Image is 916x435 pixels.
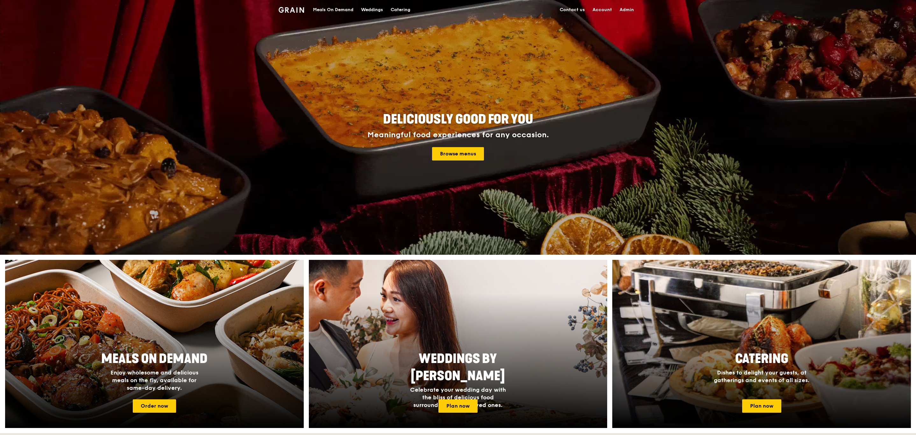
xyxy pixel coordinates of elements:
[714,369,809,384] span: Dishes to delight your guests, at gatherings and events of all sizes.
[5,260,304,428] img: meals-on-demand-card.d2b6f6db.png
[110,369,198,391] span: Enjoy wholesome and delicious meals on the fly, available for same-day delivery.
[616,0,638,19] a: Admin
[101,351,208,367] span: Meals On Demand
[5,260,304,428] a: Meals On DemandEnjoy wholesome and delicious meals on the fly, available for same-day delivery.Or...
[357,0,387,19] a: Weddings
[309,260,607,428] a: Weddings by [PERSON_NAME]Celebrate your wedding day with the bliss of delicious food surrounded b...
[309,260,607,428] img: weddings-card.4f3003b8.jpg
[612,260,911,428] a: CateringDishes to delight your guests, at gatherings and events of all sizes.Plan now
[432,147,484,160] a: Browse menus
[410,386,506,409] span: Celebrate your wedding day with the bliss of delicious food surrounded by your loved ones.
[391,0,410,19] div: Catering
[612,260,911,428] img: catering-card.e1cfaf3e.jpg
[387,0,414,19] a: Catering
[742,399,781,413] a: Plan now
[313,0,353,19] div: Meals On Demand
[735,351,788,367] span: Catering
[133,399,176,413] a: Order now
[556,0,589,19] a: Contact us
[383,112,533,127] span: Deliciously good for you
[344,131,573,139] div: Meaningful food experiences for any occasion.
[411,351,505,384] span: Weddings by [PERSON_NAME]
[361,0,383,19] div: Weddings
[438,399,478,413] a: Plan now
[279,7,304,13] img: Grain
[589,0,616,19] a: Account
